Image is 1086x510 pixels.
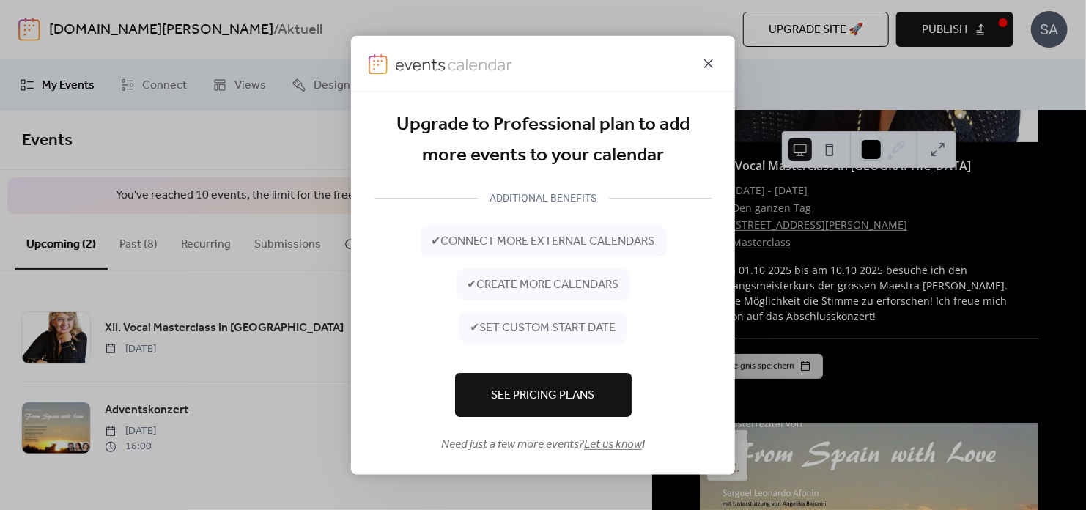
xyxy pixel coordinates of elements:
[455,373,632,417] button: See Pricing Plans
[369,54,388,75] img: logo-icon
[441,436,645,454] span: Need just a few more events? !
[374,110,712,171] div: Upgrade to Professional plan to add more events to your calendar
[395,54,514,75] img: logo-type
[584,433,642,456] a: Let us know
[470,319,616,337] span: ✔ set custom start date
[492,387,595,404] span: See Pricing Plans
[478,189,608,207] div: ADDITIONAL BENEFITS
[468,276,619,294] span: ✔ create more calendars
[432,233,655,251] span: ✔ connect more external calendars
